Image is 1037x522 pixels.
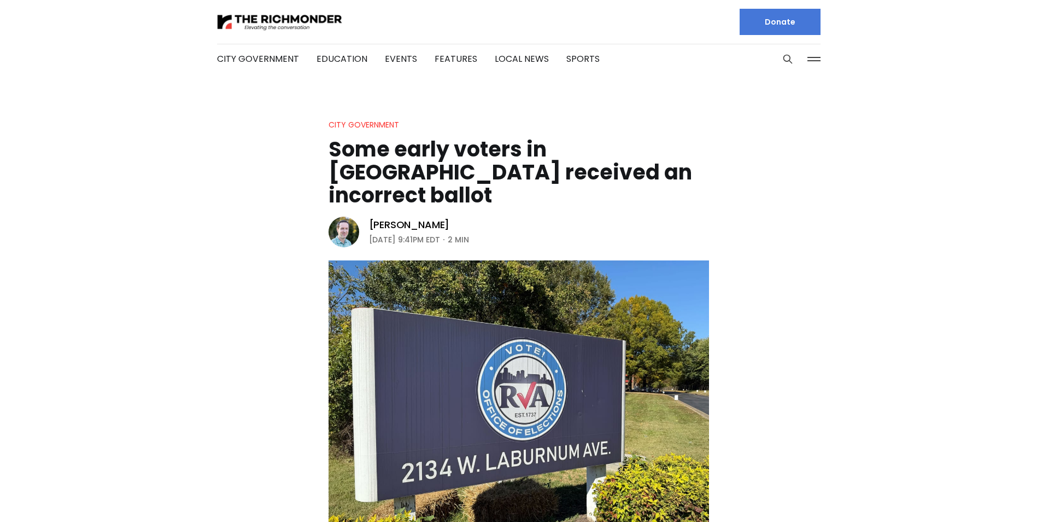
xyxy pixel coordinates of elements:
a: City Government [329,119,399,130]
a: Events [385,53,417,65]
button: Search this site [780,51,796,67]
a: City Government [217,53,299,65]
h1: Some early voters in [GEOGRAPHIC_DATA] received an incorrect ballot [329,138,709,207]
a: Donate [740,9,821,35]
a: Local News [495,53,549,65]
img: Michael Phillips [329,217,359,247]
img: The Richmonder [217,13,343,32]
a: Sports [566,53,600,65]
a: Education [317,53,367,65]
time: [DATE] 9:41PM EDT [369,233,440,246]
a: Features [435,53,477,65]
a: [PERSON_NAME] [369,218,450,231]
span: 2 min [448,233,469,246]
